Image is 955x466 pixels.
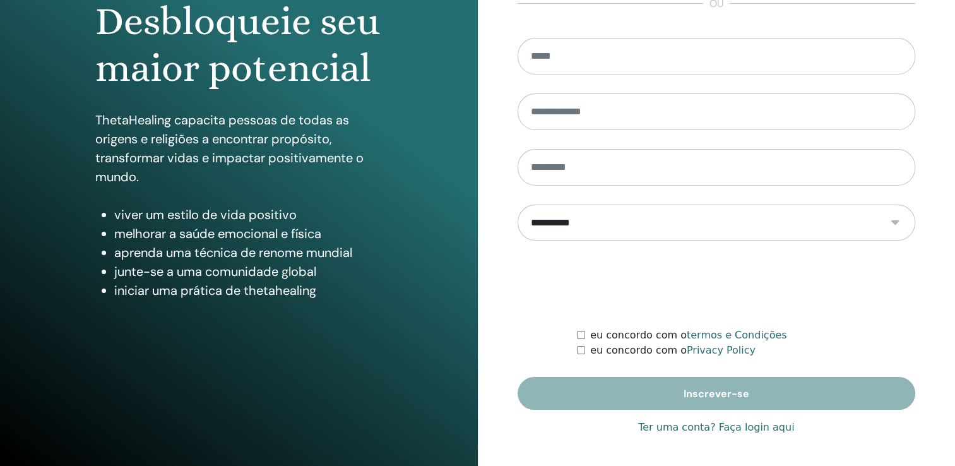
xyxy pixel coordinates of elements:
[114,243,382,262] li: aprenda uma técnica de renome mundial
[687,329,787,341] a: termos e Condições
[95,111,382,186] p: ThetaHealing capacita pessoas de todas as origens e religiões a encontrar propósito, transformar ...
[687,344,756,356] a: Privacy Policy
[114,205,382,224] li: viver um estilo de vida positivo
[590,328,786,343] label: eu concordo com o
[620,260,812,309] iframe: reCAPTCHA
[590,343,756,358] label: eu concordo com o
[114,262,382,281] li: junte-se a uma comunidade global
[638,420,794,435] a: Ter uma conta? Faça login aqui
[114,224,382,243] li: melhorar a saúde emocional e física
[114,281,382,300] li: iniciar uma prática de thetahealing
